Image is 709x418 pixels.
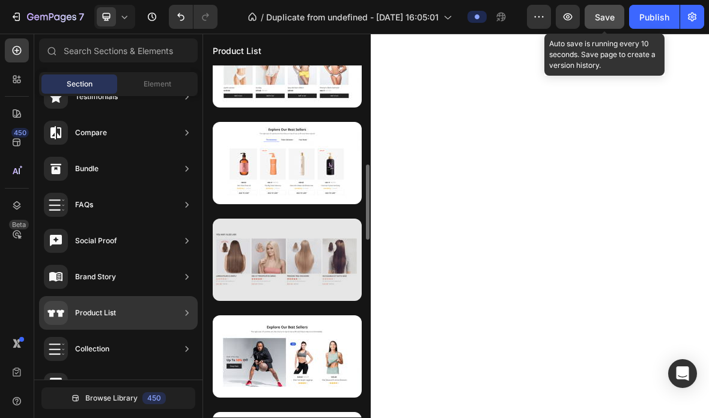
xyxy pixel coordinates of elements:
div: Compare [75,127,107,139]
div: Open Intercom Messenger [668,359,697,388]
input: Search Sections & Elements [39,38,198,62]
span: / [261,11,264,23]
p: 7 [79,10,84,24]
div: Testimonials [75,91,118,103]
div: Bundle [75,163,99,175]
span: Duplicate from undefined - [DATE] 16:05:01 [266,11,439,23]
div: Blog List [75,379,104,391]
div: Collection [75,343,109,355]
span: Browse Library [85,393,138,404]
button: Save [585,5,624,29]
button: Browse Library450 [41,387,195,409]
span: Section [67,79,93,89]
div: Social Proof [75,235,117,247]
span: Element [144,79,171,89]
button: Publish [629,5,680,29]
div: Undo/Redo [169,5,218,29]
div: FAQs [75,199,93,211]
div: Publish [639,11,669,23]
iframe: Design area [202,34,709,418]
button: 7 [5,5,90,29]
div: 450 [11,128,29,138]
div: 450 [142,392,166,404]
div: Product List [75,307,116,319]
span: Save [595,12,615,22]
div: Beta [9,220,29,229]
div: Brand Story [75,271,116,283]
